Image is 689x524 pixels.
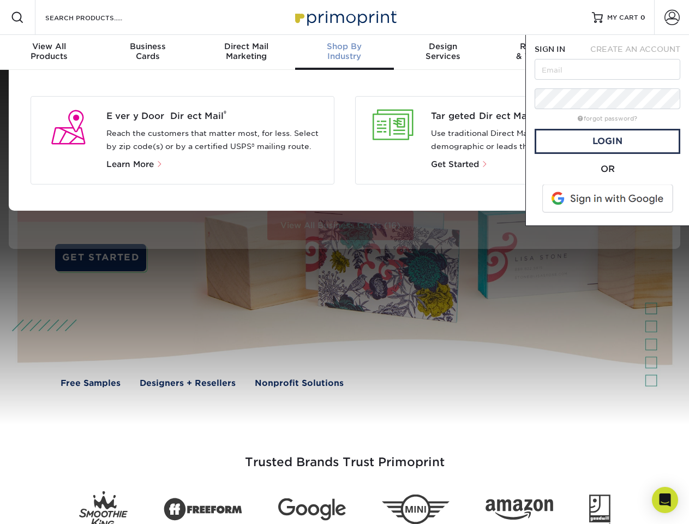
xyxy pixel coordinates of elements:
div: Services [394,41,492,61]
div: Cards [98,41,196,61]
span: Resources [492,41,590,51]
div: OR [535,163,680,176]
a: BusinessCards [98,35,196,70]
img: Google [278,498,346,521]
a: DesignServices [394,35,492,70]
span: 0 [640,14,645,21]
span: SIGN IN [535,45,565,53]
a: Shop ByIndustry [295,35,393,70]
input: Email [535,59,680,80]
span: Design [394,41,492,51]
a: Resources& Templates [492,35,590,70]
iframe: Google Customer Reviews [3,491,93,520]
span: CREATE AN ACCOUNT [590,45,680,53]
a: Login [535,129,680,154]
span: MY CART [607,13,638,22]
div: & Templates [492,41,590,61]
a: Direct MailMarketing [197,35,295,70]
input: SEARCH PRODUCTS..... [44,11,151,24]
img: Goodwill [589,495,610,524]
a: forgot password? [578,115,637,122]
h3: Trusted Brands Trust Primoprint [26,429,664,483]
div: Marketing [197,41,295,61]
img: Primoprint [290,5,399,29]
img: Amazon [486,499,553,520]
span: Business [98,41,196,51]
div: Open Intercom Messenger [652,487,678,513]
div: Industry [295,41,393,61]
span: Shop By [295,41,393,51]
span: Direct Mail [197,41,295,51]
